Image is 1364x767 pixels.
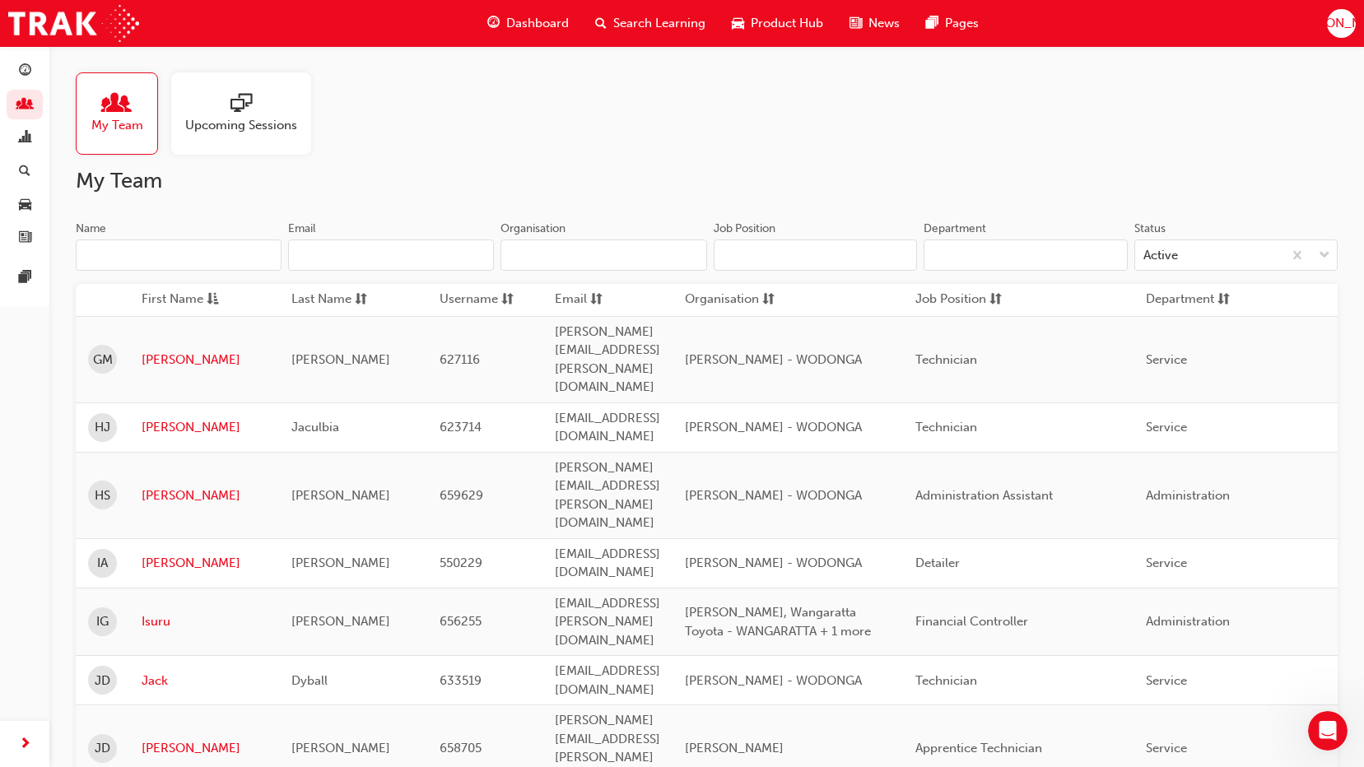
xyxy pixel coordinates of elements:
[555,546,660,580] span: [EMAIL_ADDRESS][DOMAIN_NAME]
[915,555,960,570] span: Detailer
[95,486,110,505] span: HS
[440,555,482,570] span: 550229
[926,13,938,34] span: pages-icon
[500,221,566,237] div: Organisation
[850,13,862,34] span: news-icon
[685,488,862,503] span: [PERSON_NAME] - WODONGA
[142,739,267,758] a: [PERSON_NAME]
[924,239,1128,271] input: Department
[915,673,977,688] span: Technician
[142,486,267,505] a: [PERSON_NAME]
[291,614,390,629] span: [PERSON_NAME]
[582,7,719,40] a: search-iconSearch Learning
[355,290,367,310] span: sorting-icon
[685,420,862,435] span: [PERSON_NAME] - WODONGA
[555,290,645,310] button: Emailsorting-icon
[440,614,482,629] span: 656255
[8,5,139,42] a: Trak
[106,93,128,116] span: people-icon
[288,221,316,237] div: Email
[945,14,979,33] span: Pages
[506,14,569,33] span: Dashboard
[915,488,1053,503] span: Administration Assistant
[501,290,514,310] span: sorting-icon
[1146,614,1230,629] span: Administration
[913,7,992,40] a: pages-iconPages
[1146,741,1187,755] span: Service
[142,290,203,310] span: First Name
[714,221,775,237] div: Job Position
[915,290,1006,310] button: Job Positionsorting-icon
[142,351,267,370] a: [PERSON_NAME]
[915,352,977,367] span: Technician
[288,239,494,271] input: Email
[440,673,482,688] span: 633519
[19,734,31,755] span: next-icon
[97,554,108,573] span: IA
[924,221,986,237] div: Department
[171,72,324,155] a: Upcoming Sessions
[555,460,660,531] span: [PERSON_NAME][EMAIL_ADDRESS][PERSON_NAME][DOMAIN_NAME]
[291,420,339,435] span: Jaculbia
[142,290,232,310] button: First Nameasc-icon
[95,672,110,690] span: JD
[1327,9,1356,38] button: [PERSON_NAME]
[96,612,109,631] span: IG
[732,13,744,34] span: car-icon
[1217,290,1230,310] span: sorting-icon
[91,116,143,135] span: My Team
[1146,290,1214,310] span: Department
[685,352,862,367] span: [PERSON_NAME] - WODONGA
[291,555,390,570] span: [PERSON_NAME]
[185,116,297,135] span: Upcoming Sessions
[95,418,110,437] span: HJ
[1143,246,1178,265] div: Active
[19,64,31,79] span: guage-icon
[76,221,106,237] div: Name
[555,663,660,697] span: [EMAIL_ADDRESS][DOMAIN_NAME]
[555,290,587,310] span: Email
[1146,420,1187,435] span: Service
[207,290,219,310] span: asc-icon
[555,596,660,648] span: [EMAIL_ADDRESS][PERSON_NAME][DOMAIN_NAME]
[915,420,977,435] span: Technician
[590,290,603,310] span: sorting-icon
[291,290,351,310] span: Last Name
[555,411,660,444] span: [EMAIL_ADDRESS][DOMAIN_NAME]
[751,14,823,33] span: Product Hub
[1308,711,1348,751] iframe: Intercom live chat
[291,673,328,688] span: Dyball
[487,13,500,34] span: guage-icon
[714,239,918,271] input: Job Position
[95,739,110,758] span: JD
[474,7,582,40] a: guage-iconDashboard
[93,351,113,370] span: GM
[1319,245,1330,267] span: down-icon
[555,324,660,395] span: [PERSON_NAME][EMAIL_ADDRESS][PERSON_NAME][DOMAIN_NAME]
[868,14,900,33] span: News
[440,420,482,435] span: 623714
[915,290,986,310] span: Job Position
[685,605,871,639] span: [PERSON_NAME], Wangaratta Toyota - WANGARATTA + 1 more
[19,271,31,286] span: pages-icon
[500,239,706,271] input: Organisation
[1146,555,1187,570] span: Service
[762,290,775,310] span: sorting-icon
[19,131,31,146] span: chart-icon
[440,352,480,367] span: 627116
[19,231,31,246] span: news-icon
[613,14,705,33] span: Search Learning
[989,290,1002,310] span: sorting-icon
[291,352,390,367] span: [PERSON_NAME]
[685,290,759,310] span: Organisation
[685,741,784,755] span: [PERSON_NAME]
[291,741,390,755] span: [PERSON_NAME]
[595,13,607,34] span: search-icon
[142,554,267,573] a: [PERSON_NAME]
[440,488,483,503] span: 659629
[19,198,31,212] span: car-icon
[142,612,267,631] a: Isuru
[440,290,530,310] button: Usernamesorting-icon
[915,614,1028,629] span: Financial Controller
[836,7,913,40] a: news-iconNews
